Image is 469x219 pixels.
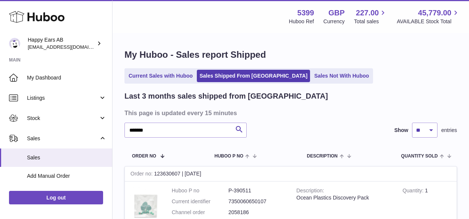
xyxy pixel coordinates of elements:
dt: Channel order [172,209,228,216]
span: 45,779.00 [418,8,451,18]
span: Add Manual Order [27,172,106,180]
a: Sales Not With Huboo [312,70,372,82]
span: AVAILABLE Stock Total [397,18,460,25]
h3: This page is updated every 15 minutes [124,109,455,117]
a: 227.00 Total sales [354,8,387,25]
span: Listings [27,94,99,102]
a: 45,779.00 AVAILABLE Stock Total [397,8,460,25]
strong: Description [297,187,324,195]
strong: Quantity [403,187,425,195]
div: Ocean Plastics Discovery Pack [297,194,391,201]
div: 123630607 | [DATE] [125,166,457,181]
img: 3pl@happyearsearplugs.com [9,38,20,49]
span: Huboo P no [214,154,243,159]
dt: Current identifier [172,198,228,205]
dd: P-390511 [228,187,285,194]
span: Description [307,154,337,159]
a: Current Sales with Huboo [126,70,195,82]
dd: 7350060650107 [228,198,285,205]
div: Huboo Ref [289,18,314,25]
dd: 2058186 [228,209,285,216]
h2: Last 3 months sales shipped from [GEOGRAPHIC_DATA] [124,91,328,101]
dt: Huboo P no [172,187,228,194]
strong: Order no [130,171,154,178]
span: entries [441,127,457,134]
span: [EMAIL_ADDRESS][DOMAIN_NAME] [28,44,110,50]
span: My Dashboard [27,74,106,81]
label: Show [394,127,408,134]
a: Sales Shipped From [GEOGRAPHIC_DATA] [197,70,310,82]
span: Stock [27,115,99,122]
div: Currency [324,18,345,25]
span: Quantity Sold [401,154,438,159]
strong: GBP [328,8,345,18]
h1: My Huboo - Sales report Shipped [124,49,457,61]
strong: 5399 [297,8,314,18]
span: Sales [27,135,99,142]
span: Sales [27,154,106,161]
span: Order No [132,154,156,159]
div: Happy Ears AB [28,36,95,51]
span: Total sales [354,18,387,25]
a: Log out [9,191,103,204]
span: 227.00 [356,8,379,18]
